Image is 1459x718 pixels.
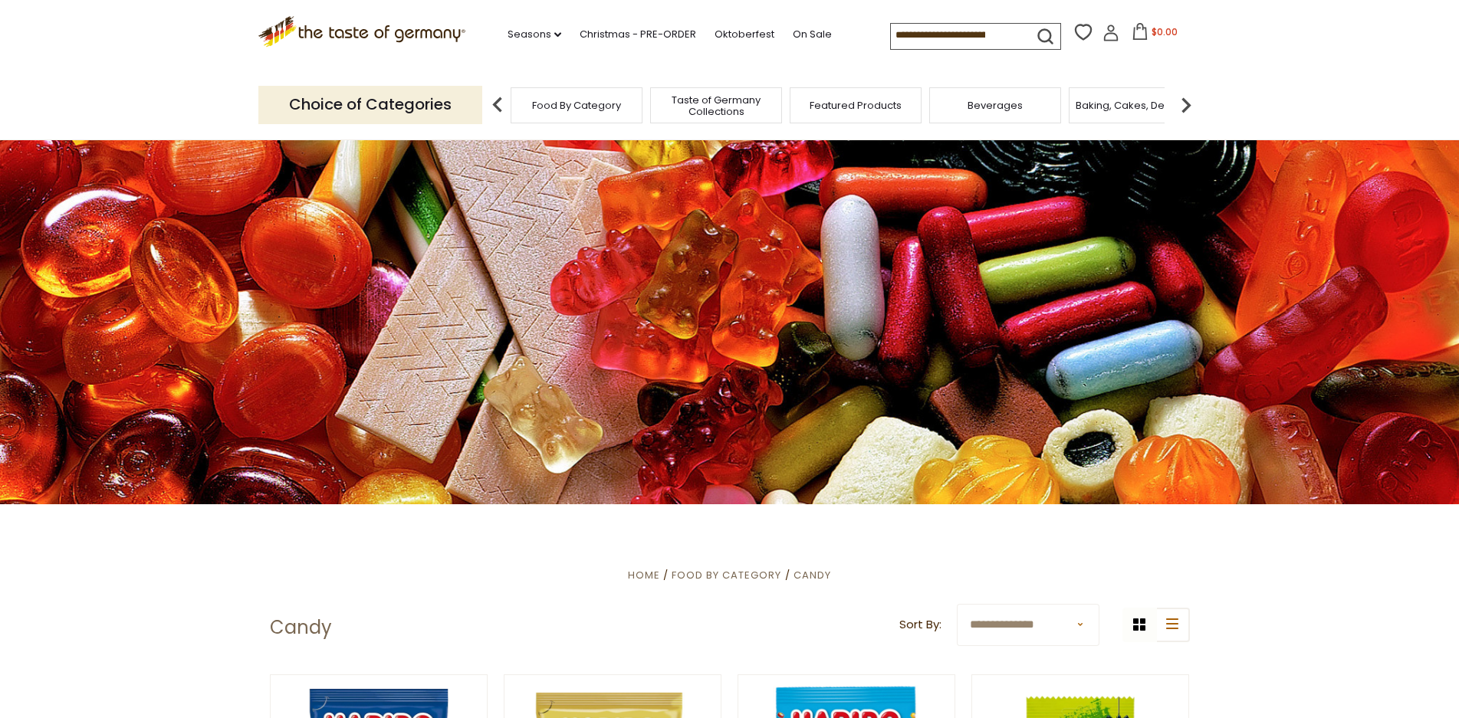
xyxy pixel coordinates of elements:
[580,26,696,43] a: Christmas - PRE-ORDER
[715,26,774,43] a: Oktoberfest
[655,94,777,117] a: Taste of Germany Collections
[508,26,561,43] a: Seasons
[1152,25,1178,38] span: $0.00
[794,568,831,582] a: Candy
[258,86,482,123] p: Choice of Categories
[968,100,1023,111] a: Beverages
[628,568,660,582] a: Home
[810,100,902,111] a: Featured Products
[672,568,781,582] a: Food By Category
[899,615,941,634] label: Sort By:
[793,26,832,43] a: On Sale
[1076,100,1194,111] a: Baking, Cakes, Desserts
[482,90,513,120] img: previous arrow
[1122,23,1188,46] button: $0.00
[270,616,332,639] h1: Candy
[532,100,621,111] a: Food By Category
[1171,90,1201,120] img: next arrow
